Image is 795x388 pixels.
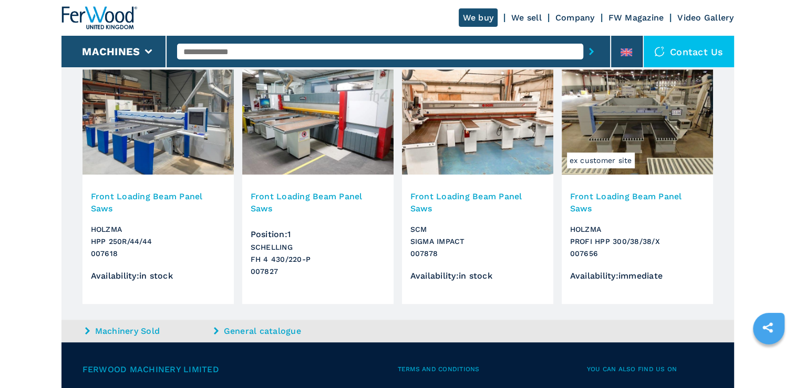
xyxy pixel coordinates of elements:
iframe: Chat [750,341,787,380]
h3: SCHELLING FH 4 430/220-P 007827 [251,241,385,278]
h3: HOLZMA HPP 250R/44/44 007618 [91,223,225,260]
a: Video Gallery [677,13,734,23]
a: Front Loading Beam Panel Saws HOLZMA HPP 250R/44/44Front Loading Beam Panel SawsHOLZMAHPP 250R/44... [82,69,234,304]
div: Position : 1 [251,221,385,239]
img: Contact us [654,46,665,57]
div: Availability : immediate [570,271,705,280]
a: Machinery Sold [85,325,211,337]
a: Front Loading Beam Panel Saws HOLZMA PROFI HPP 300/38/38/Xex customer siteFront Loading Beam Pane... [562,69,713,304]
h3: HOLZMA PROFI HPP 300/38/38/X 007656 [570,223,705,260]
a: FW Magazine [608,13,664,23]
a: Front Loading Beam Panel Saws SCHELLING FH 4 430/220-PFront Loading Beam Panel SawsPosition:1SCHE... [242,69,394,304]
div: Availability : in stock [410,271,545,280]
h3: SCM SIGMA IMPACT 007878 [410,223,545,260]
a: sharethis [755,314,781,341]
h3: Front Loading Beam Panel Saws [570,190,705,215]
a: Front Loading Beam Panel Saws SCM SIGMA IMPACTFront Loading Beam Panel SawsSCMSIGMA IMPACT007878A... [402,69,553,304]
span: ex customer site [567,152,635,168]
span: Ferwood Machinery Limited [82,363,398,375]
h3: Front Loading Beam Panel Saws [251,190,385,215]
img: Front Loading Beam Panel Saws HOLZMA PROFI HPP 300/38/38/X [562,69,713,175]
a: We buy [459,8,498,27]
img: Front Loading Beam Panel Saws SCM SIGMA IMPACT [402,69,553,175]
img: Ferwood [61,6,137,29]
h3: Front Loading Beam Panel Saws [91,190,225,215]
button: Machines [82,45,140,58]
span: You can also find us on [587,363,713,375]
a: Company [555,13,595,23]
div: Availability : in stock [91,271,225,280]
h3: Front Loading Beam Panel Saws [410,190,545,215]
div: Contact us [644,36,734,67]
img: Front Loading Beam Panel Saws SCHELLING FH 4 430/220-P [242,69,394,175]
img: Front Loading Beam Panel Saws HOLZMA HPP 250R/44/44 [82,69,234,175]
button: submit-button [583,39,600,64]
span: Terms and Conditions [398,363,587,375]
a: We sell [511,13,542,23]
a: General catalogue [214,325,340,337]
